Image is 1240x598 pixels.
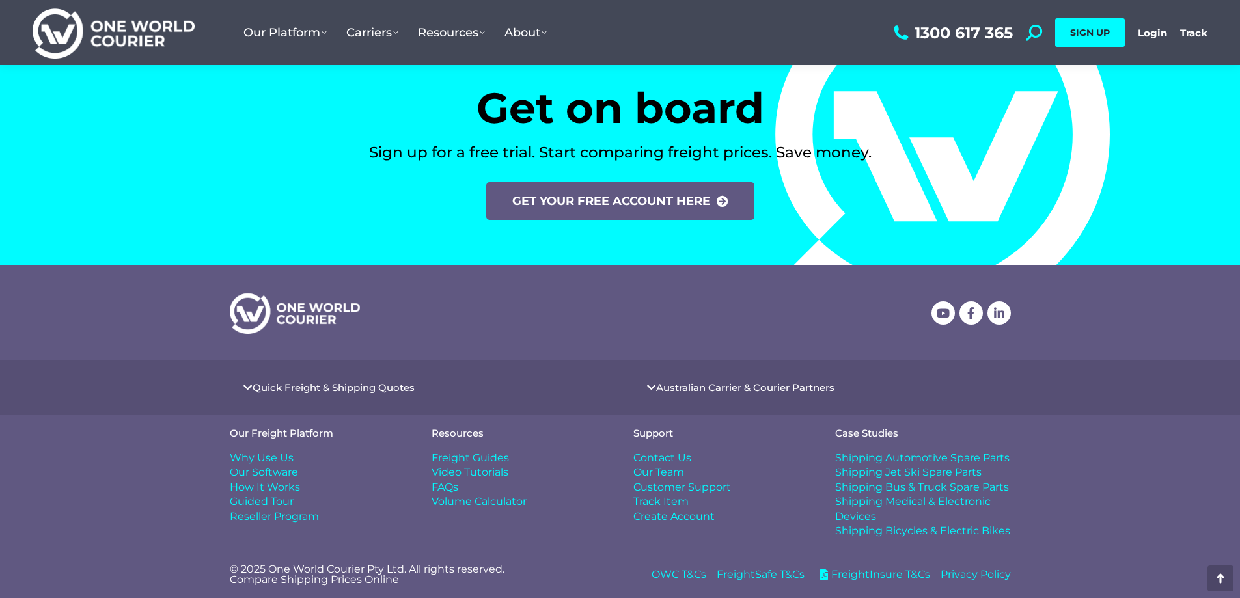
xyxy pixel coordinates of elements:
[815,567,930,582] a: FreightInsure T&Cs
[495,12,557,53] a: About
[835,428,1011,438] h4: Case Studies
[835,524,1011,538] a: Shipping Bicycles & Electric Bikes
[1180,27,1207,39] a: Track
[230,451,406,465] a: Why Use Us
[230,495,406,509] a: Guided Tour
[230,510,406,524] a: Reseller Program
[633,510,715,524] span: Create Account
[633,428,809,438] h4: Support
[835,451,1010,465] span: Shipping Automotive Spare Parts
[230,465,406,480] a: Our Software
[633,495,809,509] a: Track Item
[432,428,607,438] h4: Resources
[633,495,689,509] span: Track Item
[717,567,805,582] a: FreightSafe T&Cs
[1055,18,1125,47] a: SIGN UP
[230,428,406,438] h4: Our Freight Platform
[633,465,684,480] span: Our Team
[432,451,607,465] a: Freight Guides
[337,12,408,53] a: Carriers
[230,564,607,585] p: © 2025 One World Courier Pty Ltd. All rights reserved. Compare Shipping Prices Online
[432,495,607,509] a: Volume Calculator
[230,480,300,495] span: How It Works
[253,383,415,392] a: Quick Freight & Shipping Quotes
[633,480,809,495] a: Customer Support
[835,495,1011,524] a: Shipping Medical & Electronic Devices
[230,142,1011,163] h3: Sign up for a free trial. Start comparing freight prices. Save money.
[835,524,1010,538] span: Shipping Bicycles & Electric Bikes
[941,567,1011,582] a: Privacy Policy
[418,25,485,40] span: Resources
[432,451,509,465] span: Freight Guides
[432,480,607,495] a: FAQs
[633,451,691,465] span: Contact Us
[486,182,754,220] a: Get your free account here
[1070,27,1110,38] span: SIGN UP
[346,25,398,40] span: Carriers
[243,25,327,40] span: Our Platform
[633,480,731,495] span: Customer Support
[890,25,1013,41] a: 1300 617 365
[230,495,294,509] span: Guided Tour
[230,510,319,524] span: Reseller Program
[432,495,527,509] span: Volume Calculator
[633,451,809,465] a: Contact Us
[633,465,809,480] a: Our Team
[835,465,982,480] span: Shipping Jet Ski Spare Parts
[1138,27,1167,39] a: Login
[504,25,547,40] span: About
[633,510,809,524] a: Create Account
[230,451,294,465] span: Why Use Us
[33,7,195,59] img: One World Courier
[432,480,458,495] span: FAQs
[835,480,1011,495] a: Shipping Bus & Truck Spare Parts
[230,465,298,480] span: Our Software
[835,465,1011,480] a: Shipping Jet Ski Spare Parts
[234,12,337,53] a: Our Platform
[835,451,1011,465] a: Shipping Automotive Spare Parts
[652,567,706,582] a: OWC T&Cs
[432,465,607,480] a: Video Tutorials
[835,480,1009,495] span: Shipping Bus & Truck Spare Parts
[828,567,930,582] span: FreightInsure T&Cs
[656,383,834,392] a: Australian Carrier & Courier Partners
[432,465,508,480] span: Video Tutorials
[230,480,406,495] a: How It Works
[408,12,495,53] a: Resources
[230,87,1011,129] h2: Get on board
